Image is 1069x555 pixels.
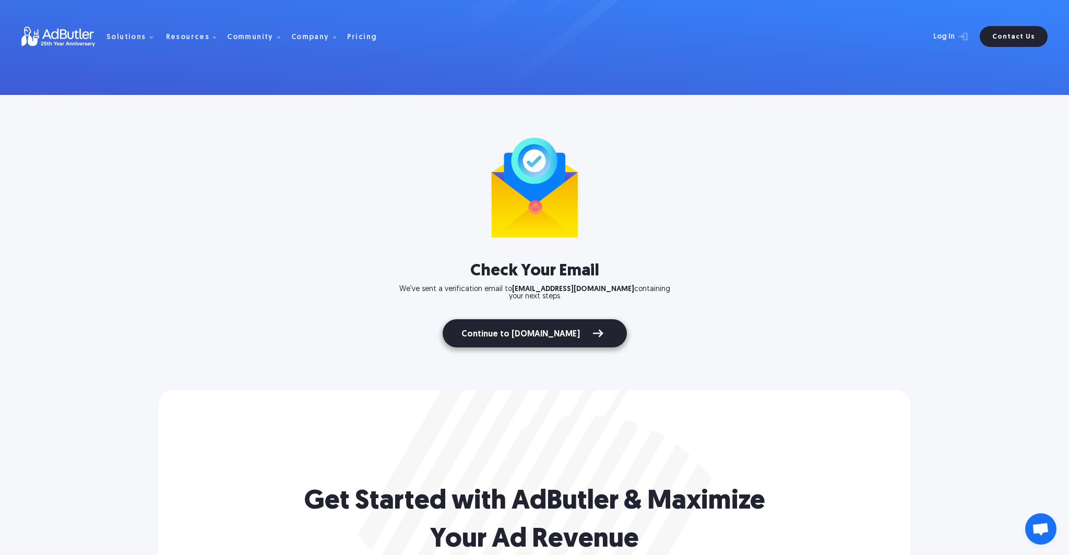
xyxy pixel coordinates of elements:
[166,20,225,53] div: Resources
[1025,513,1056,545] a: Open chat
[106,20,162,53] div: Solutions
[291,20,345,53] div: Company
[347,32,386,41] a: Pricing
[106,34,146,41] div: Solutions
[227,20,289,53] div: Community
[227,34,274,41] div: Community
[291,34,329,41] div: Company
[980,26,1048,47] a: Contact Us
[347,34,377,41] div: Pricing
[512,285,634,293] span: [EMAIL_ADDRESS][DOMAIN_NAME]
[395,262,674,281] h2: Check Your Email
[395,286,674,300] p: We've sent a verification email to containing your next steps
[166,34,210,41] div: Resources
[906,26,973,47] a: Log In
[443,319,627,347] a: Continue to [DOMAIN_NAME]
